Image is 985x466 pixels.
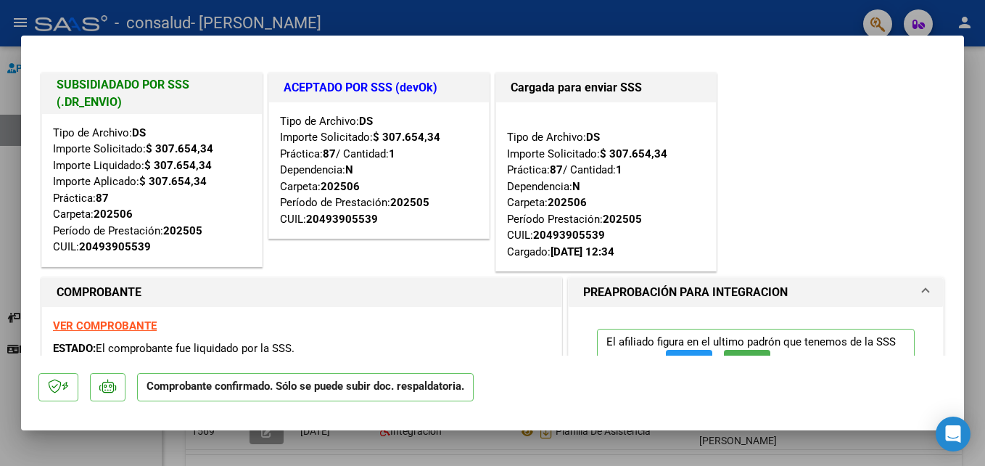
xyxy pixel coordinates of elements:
[79,239,151,256] div: 20493905539
[94,208,133,221] strong: 202506
[306,211,378,228] div: 20493905539
[533,227,605,244] div: 20493905539
[284,79,474,97] h1: ACEPTADO POR SSS (devOk)
[321,180,360,193] strong: 202506
[551,245,614,258] strong: [DATE] 12:34
[345,163,353,176] strong: N
[144,159,212,172] strong: $ 307.654,34
[53,342,96,355] span: ESTADO:
[57,285,141,299] strong: COMPROBANTE
[53,319,157,332] a: VER COMPROBANTE
[666,350,712,377] button: FTP
[586,131,600,144] strong: DS
[359,115,373,128] strong: DS
[507,113,705,261] div: Tipo de Archivo: Importe Solicitado: Práctica: / Cantidad: Dependencia: Carpeta: Período Prestaci...
[390,196,429,209] strong: 202505
[583,284,788,301] h1: PREAPROBACIÓN PARA INTEGRACION
[572,180,580,193] strong: N
[616,163,622,176] strong: 1
[511,79,701,97] h1: Cargada para enviar SSS
[548,196,587,209] strong: 202506
[139,175,207,188] strong: $ 307.654,34
[57,76,247,111] h1: SUBSIDIADADO POR SSS (.DR_ENVIO)
[550,163,563,176] strong: 87
[146,142,213,155] strong: $ 307.654,34
[132,126,146,139] strong: DS
[724,350,770,377] button: SSS
[323,147,336,160] strong: 87
[137,373,474,401] p: Comprobante confirmado. Sólo se puede subir doc. respaldatoria.
[389,147,395,160] strong: 1
[280,113,478,228] div: Tipo de Archivo: Importe Solicitado: Práctica: / Cantidad: Dependencia: Carpeta: Período de Prest...
[597,329,915,383] p: El afiliado figura en el ultimo padrón que tenemos de la SSS de
[163,224,202,237] strong: 202505
[373,131,440,144] strong: $ 307.654,34
[53,125,251,256] div: Tipo de Archivo: Importe Solicitado: Importe Liquidado: Importe Aplicado: Práctica: Carpeta: Perí...
[600,147,667,160] strong: $ 307.654,34
[936,417,970,451] div: Open Intercom Messenger
[96,342,294,355] span: El comprobante fue liquidado por la SSS.
[96,192,109,205] strong: 87
[569,278,943,307] mat-expansion-panel-header: PREAPROBACIÓN PARA INTEGRACION
[603,213,642,226] strong: 202505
